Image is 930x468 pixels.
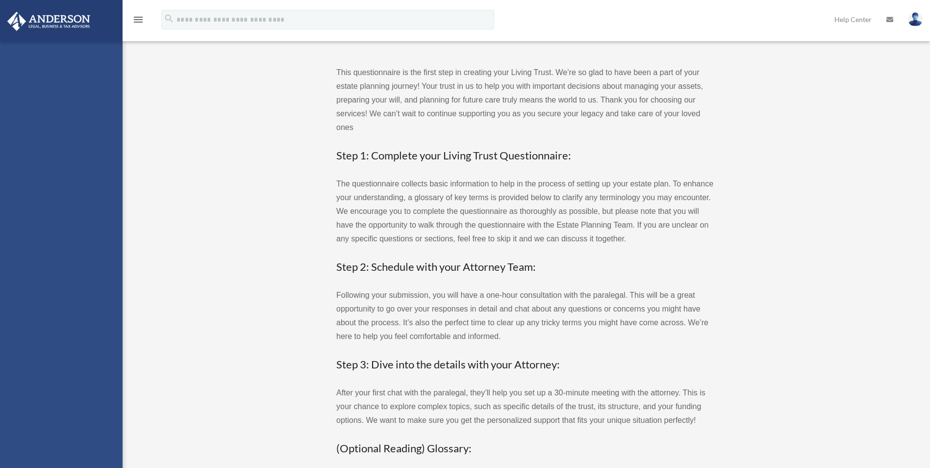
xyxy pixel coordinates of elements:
p: The questionnaire collects basic information to help in the process of setting up your estate pla... [336,177,714,246]
a: menu [132,17,144,26]
img: User Pic [908,12,923,26]
h3: Step 1: Complete your Living Trust Questionnaire: [336,148,714,163]
p: This questionnaire is the first step in creating your Living Trust. We’re so glad to have been a ... [336,66,714,134]
p: Following your submission, you will have a one-hour consultation with the paralegal. This will be... [336,288,714,343]
img: Anderson Advisors Platinum Portal [4,12,93,31]
h3: Step 2: Schedule with your Attorney Team: [336,260,714,275]
h3: Step 3: Dive into the details with your Attorney: [336,357,714,372]
i: search [164,13,175,24]
h3: (Optional Reading) Glossary: [336,441,714,456]
p: After your first chat with the paralegal, they’ll help you set up a 30-minute meeting with the at... [336,386,714,427]
i: menu [132,14,144,26]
